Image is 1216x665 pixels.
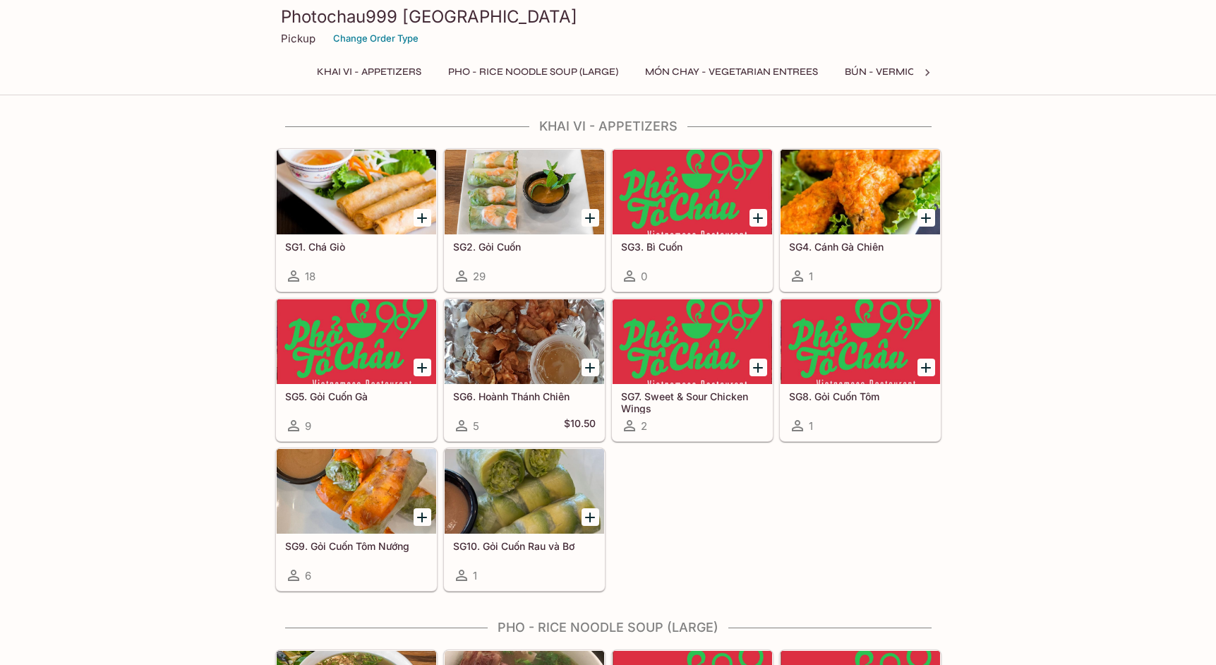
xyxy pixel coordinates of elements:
h5: SG2. Gỏi Cuốn [453,241,596,253]
span: 1 [473,569,477,582]
div: SG5. Gỏi Cuốn Gà [277,299,436,384]
h5: $10.50 [564,417,596,434]
span: 18 [305,270,315,283]
button: Add SG8. Gỏi Cuốn Tôm [917,359,935,376]
span: 29 [473,270,486,283]
div: SG2. Gỏi Cuốn [445,150,604,234]
h5: SG9. Gỏi Cuốn Tôm Nướng [285,540,428,552]
button: Add SG1. Chá Giò [414,209,431,227]
h4: Pho - Rice Noodle Soup (Large) [275,620,941,635]
h5: SG4. Cánh Gà Chiên [789,241,932,253]
span: 0 [641,270,647,283]
span: 9 [305,419,311,433]
div: SG9. Gỏi Cuốn Tôm Nướng [277,449,436,534]
button: MÓN CHAY - Vegetarian Entrees [637,62,826,82]
h5: SG1. Chá Giò [285,241,428,253]
a: SG10. Gỏi Cuốn Rau và Bơ1 [444,448,605,591]
div: SG1. Chá Giò [277,150,436,234]
button: Add SG6. Hoành Thánh Chiên [582,359,599,376]
button: Pho - Rice Noodle Soup (Large) [440,62,626,82]
span: 1 [809,270,813,283]
button: Add SG9. Gỏi Cuốn Tôm Nướng [414,508,431,526]
h5: SG10. Gỏi Cuốn Rau và Bơ [453,540,596,552]
button: Add SG10. Gỏi Cuốn Rau và Bơ [582,508,599,526]
p: Pickup [281,32,315,45]
a: SG7. Sweet & Sour Chicken Wings2 [612,299,773,441]
a: SG5. Gỏi Cuốn Gà9 [276,299,437,441]
div: SG8. Gỏi Cuốn Tôm [781,299,940,384]
h4: Khai Vi - Appetizers [275,119,941,134]
h5: SG5. Gỏi Cuốn Gà [285,390,428,402]
div: SG10. Gỏi Cuốn Rau và Bơ [445,449,604,534]
a: SG1. Chá Giò18 [276,149,437,292]
span: 6 [305,569,311,582]
span: 2 [641,419,647,433]
a: SG9. Gỏi Cuốn Tôm Nướng6 [276,448,437,591]
a: SG6. Hoành Thánh Chiên5$10.50 [444,299,605,441]
a: SG3. Bì Cuốn0 [612,149,773,292]
h5: SG3. Bì Cuốn [621,241,764,253]
button: Khai Vi - Appetizers [309,62,429,82]
h5: SG8. Gỏi Cuốn Tôm [789,390,932,402]
a: SG8. Gỏi Cuốn Tôm1 [780,299,941,441]
span: 5 [473,419,479,433]
span: 1 [809,419,813,433]
div: SG3. Bì Cuốn [613,150,772,234]
h3: Photochau999 [GEOGRAPHIC_DATA] [281,6,936,28]
div: SG6. Hoành Thánh Chiên [445,299,604,384]
button: Add SG2. Gỏi Cuốn [582,209,599,227]
button: Change Order Type [327,28,425,49]
button: Add SG7. Sweet & Sour Chicken Wings [750,359,767,376]
div: SG7. Sweet & Sour Chicken Wings [613,299,772,384]
a: SG4. Cánh Gà Chiên1 [780,149,941,292]
button: Add SG3. Bì Cuốn [750,209,767,227]
div: SG4. Cánh Gà Chiên [781,150,940,234]
h5: SG7. Sweet & Sour Chicken Wings [621,390,764,414]
button: Add SG5. Gỏi Cuốn Gà [414,359,431,376]
h5: SG6. Hoành Thánh Chiên [453,390,596,402]
button: BÚN - Vermicelli Noodles [837,62,994,82]
a: SG2. Gỏi Cuốn29 [444,149,605,292]
button: Add SG4. Cánh Gà Chiên [917,209,935,227]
